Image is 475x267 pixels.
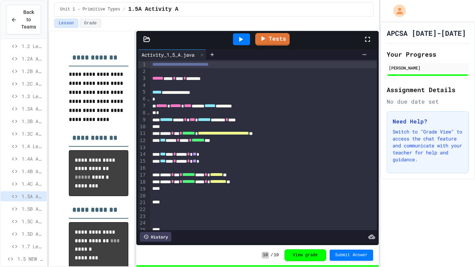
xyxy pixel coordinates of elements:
span: 1.7 Lesson - API, Packages, and Classes [22,243,44,250]
span: 1.4A Activity A [22,155,44,162]
div: 2 [138,68,147,75]
span: 1.5 NEW Modular Division [17,255,44,262]
div: 13 [138,144,147,151]
h1: APCSA [DATE]-[DATE] [387,28,466,38]
span: 1.5A Activity A [128,5,178,14]
button: Grade [80,19,101,28]
span: 1.3C Activity C [22,130,44,137]
span: 10 [261,252,269,259]
div: 23 [138,213,147,220]
span: 1.4C Activity C [22,180,44,187]
span: / [123,7,126,12]
div: 4 [138,82,147,89]
div: Activity_1_5_A.java [138,51,198,58]
span: / [271,252,273,258]
div: No due date set [387,97,469,106]
span: Fold line [147,110,150,115]
span: Submit Answer [335,252,368,258]
h2: Your Progress [387,49,469,59]
span: 1.5B Activity B [22,205,44,212]
span: 1.4 Lesson - Number Calculations [22,143,44,150]
span: Back to Teams [21,9,36,31]
span: 10 [274,252,279,258]
div: 11 [138,130,147,137]
button: View grade [284,249,326,261]
h3: Need Help? [393,117,463,126]
span: 1.3B Activity B [22,118,44,125]
div: 7 [138,103,147,110]
h2: Assignment Details [387,85,469,95]
div: History [140,232,171,242]
div: 12 [138,137,147,144]
div: 8 [138,110,147,116]
div: 10 [138,123,147,130]
div: 19 [138,186,147,193]
button: Submit Answer [330,250,373,261]
span: 1.5C Activity C [22,218,44,225]
span: 1.3 Lesson - Data Types [22,92,44,100]
span: 1.5D Activity D [22,230,44,237]
div: 22 [138,206,147,213]
span: 1.3A Activity A [22,105,44,112]
span: 1.2 Lesson - User Input and Variables [22,42,44,50]
a: Tests [255,33,290,46]
span: 1.2A Activity A [22,55,44,62]
div: 20 [138,193,147,200]
div: 21 [138,199,147,206]
button: Lesson [54,19,78,28]
div: 6 [138,96,147,103]
div: [PERSON_NAME] [389,65,467,71]
span: Unit 1 - Primitive Types [60,7,120,12]
div: 17 [138,172,147,179]
div: 15 [138,158,147,165]
div: 3 [138,75,147,82]
div: 16 [138,165,147,172]
div: 25 [138,227,147,234]
div: 24 [138,220,147,227]
div: 5 [138,89,147,96]
span: 1.4B Activity B [22,168,44,175]
button: Back to Teams [6,5,41,34]
span: 1.2B Activity B [22,67,44,75]
span: Fold line [147,96,150,102]
div: 1 [138,61,147,68]
div: 14 [138,151,147,158]
div: 18 [138,179,147,186]
span: 1.5A Activity A [22,193,44,200]
span: 1.2C Activity C [22,80,44,87]
p: Switch to "Grade View" to access the chat feature and communicate with your teacher for help and ... [393,128,463,163]
div: My Account [386,3,408,19]
div: 9 [138,116,147,123]
div: Activity_1_5_A.java [138,49,207,60]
